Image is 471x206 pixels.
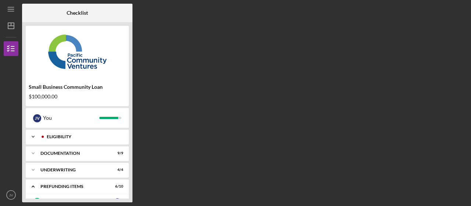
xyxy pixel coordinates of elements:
text: JV [9,193,13,197]
button: JV [4,188,18,202]
div: Eligibility [47,135,120,139]
b: Checklist [67,10,88,16]
div: 6 / 10 [110,184,123,189]
div: 4 / 4 [110,168,123,172]
div: J V [33,114,41,122]
div: $100,000.00 [29,94,126,99]
div: Documentation [40,151,105,156]
img: Product logo [26,29,129,74]
div: J V [114,198,121,206]
div: Small Business Community Loan [29,84,126,90]
div: You [43,112,99,124]
div: 9 / 9 [110,151,123,156]
div: Underwriting [40,168,105,172]
div: Prefunding Items [40,184,105,189]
